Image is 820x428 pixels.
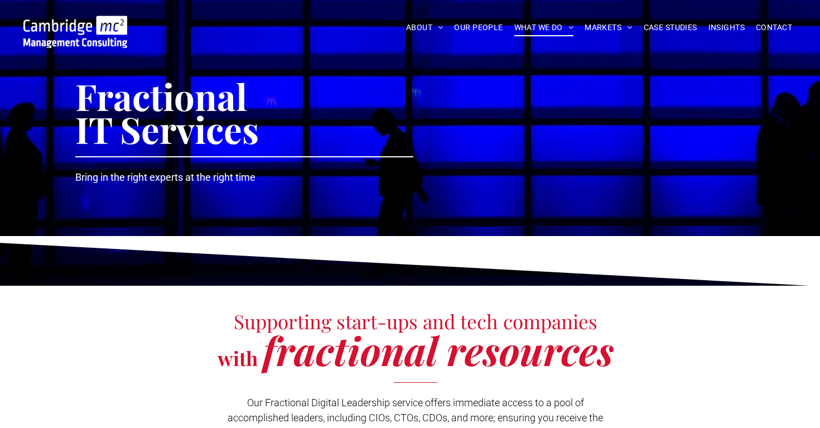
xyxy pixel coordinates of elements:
[703,19,750,36] a: INSIGHTS
[234,308,597,334] span: Supporting start-ups and tech companies
[448,19,508,36] a: OUR PEOPLE
[75,171,255,183] span: Bring in the right experts at the right time
[75,105,259,153] span: IT Services
[75,72,247,120] span: Fractional
[401,19,449,36] a: ABOUT
[509,19,580,36] a: WHAT WE DO
[23,16,127,48] img: Go to Homepage
[750,19,798,36] a: CONTACT
[638,19,703,36] a: CASE STUDIES
[218,345,258,371] span: with
[23,17,127,29] a: Your Business Transformed | Cambridge Management Consulting
[263,324,614,376] span: fractional resources
[579,19,638,36] a: MARKETS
